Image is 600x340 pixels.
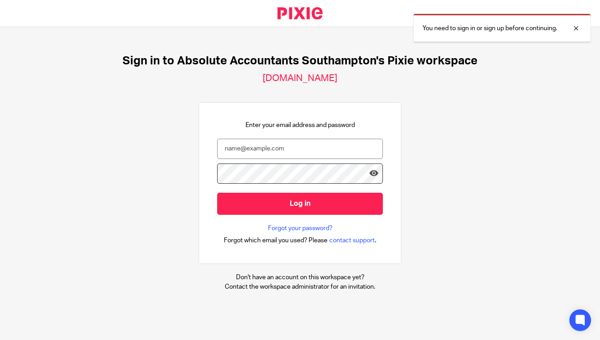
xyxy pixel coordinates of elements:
[225,282,375,291] p: Contact the workspace administrator for an invitation.
[263,73,337,84] h2: [DOMAIN_NAME]
[423,24,557,33] p: You need to sign in or sign up before continuing.
[224,236,327,245] span: Forgot which email you used? Please
[225,273,375,282] p: Don't have an account on this workspace yet?
[245,121,355,130] p: Enter your email address and password
[217,139,383,159] input: name@example.com
[268,224,332,233] a: Forgot your password?
[123,54,477,68] h1: Sign in to Absolute Accountants Southampton's Pixie workspace
[329,236,375,245] span: contact support
[217,193,383,215] input: Log in
[224,235,377,245] div: .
